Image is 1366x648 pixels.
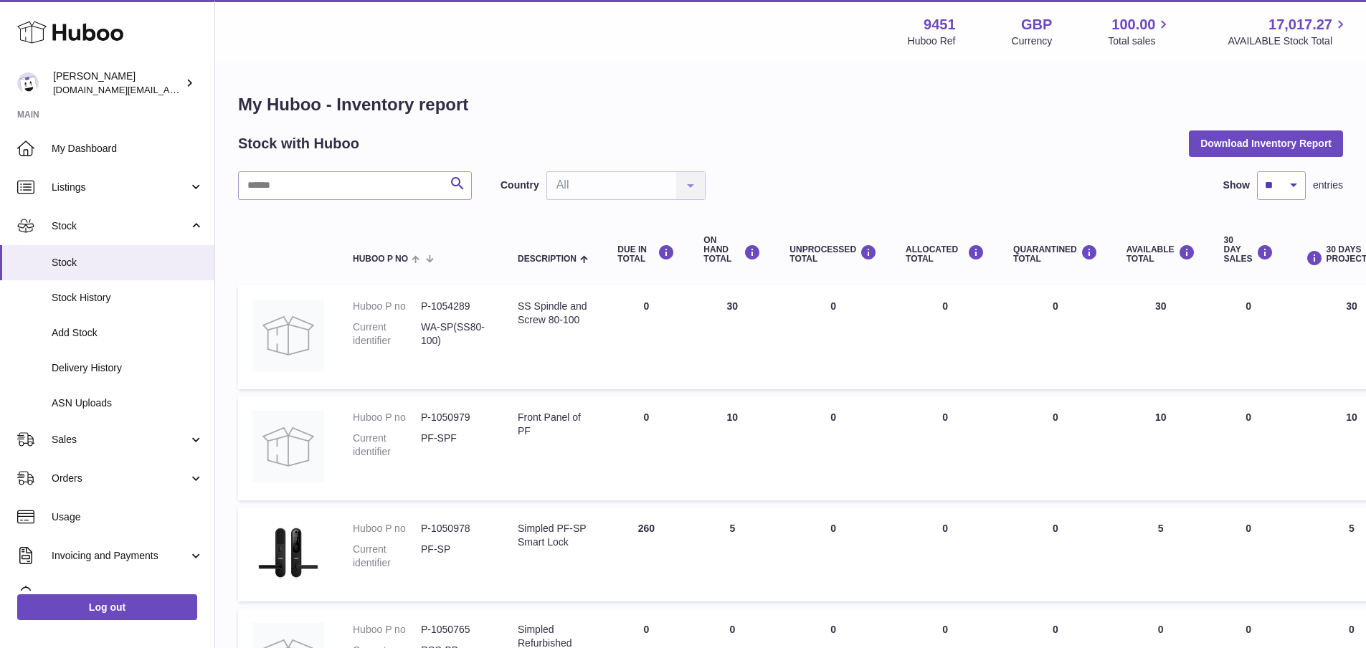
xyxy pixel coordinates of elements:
td: 0 [775,508,891,601]
span: entries [1313,178,1343,192]
td: 0 [1210,508,1288,601]
span: Invoicing and Payments [52,549,189,563]
td: 5 [689,508,775,601]
dd: WA-SP(SS80-100) [421,320,489,348]
dt: Current identifier [353,320,421,348]
div: ALLOCATED Total [906,244,985,264]
button: Download Inventory Report [1189,130,1343,156]
span: Add Stock [52,326,204,340]
img: product image [252,411,324,482]
span: Stock History [52,291,204,305]
a: Log out [17,594,197,620]
span: 17,017.27 [1268,15,1332,34]
strong: 9451 [924,15,956,34]
span: AVAILABLE Stock Total [1228,34,1349,48]
td: 0 [1210,285,1288,389]
dd: PF-SP [421,543,489,570]
div: QUARANTINED Total [1013,244,1098,264]
td: 260 [603,508,689,601]
span: Huboo P no [353,254,408,264]
td: 10 [1112,396,1210,500]
img: product image [252,522,324,583]
div: Front Panel of PF [518,411,589,438]
span: ASN Uploads [52,396,204,410]
label: Show [1223,178,1250,192]
td: 5 [1112,508,1210,601]
dd: P-1050978 [421,522,489,535]
div: Simpled PF-SP Smart Lock [518,522,589,549]
span: My Dashboard [52,142,204,156]
label: Country [501,178,539,192]
dt: Huboo P no [353,522,421,535]
td: 0 [891,508,999,601]
dt: Current identifier [353,543,421,570]
dd: P-1050765 [421,623,489,637]
div: AVAILABLE Total [1127,244,1195,264]
td: 0 [891,285,999,389]
td: 0 [775,396,891,500]
span: Orders [52,472,189,485]
td: 0 [1210,396,1288,500]
span: 0 [1053,523,1058,534]
img: product image [252,300,324,371]
span: Cases [52,588,204,601]
div: DUE IN TOTAL [617,244,675,264]
strong: GBP [1021,15,1052,34]
img: amir.ch@gmail.com [17,72,39,94]
td: 0 [891,396,999,500]
a: 17,017.27 AVAILABLE Stock Total [1228,15,1349,48]
div: ON HAND Total [703,236,761,265]
div: [PERSON_NAME] [53,70,182,97]
div: SS Spindle and Screw 80-100 [518,300,589,327]
div: UNPROCESSED Total [789,244,877,264]
span: Sales [52,433,189,447]
span: 100.00 [1111,15,1155,34]
div: 30 DAY SALES [1224,236,1273,265]
span: Listings [52,181,189,194]
td: 0 [775,285,891,389]
span: Stock [52,256,204,270]
span: 0 [1053,624,1058,635]
td: 0 [603,285,689,389]
dt: Current identifier [353,432,421,459]
td: 0 [603,396,689,500]
span: 0 [1053,411,1058,423]
span: Description [518,254,577,264]
dd: PF-SPF [421,432,489,459]
td: 30 [689,285,775,389]
span: [DOMAIN_NAME][EMAIL_ADDRESS][DOMAIN_NAME] [53,84,285,95]
span: Usage [52,510,204,524]
h1: My Huboo - Inventory report [238,93,1343,116]
dd: P-1050979 [421,411,489,424]
div: Huboo Ref [908,34,956,48]
td: 30 [1112,285,1210,389]
span: Delivery History [52,361,204,375]
td: 10 [689,396,775,500]
span: 0 [1053,300,1058,312]
dt: Huboo P no [353,411,421,424]
dt: Huboo P no [353,300,421,313]
dd: P-1054289 [421,300,489,313]
a: 100.00 Total sales [1108,15,1172,48]
h2: Stock with Huboo [238,134,359,153]
dt: Huboo P no [353,623,421,637]
div: Currency [1012,34,1053,48]
span: Total sales [1108,34,1172,48]
span: Stock [52,219,189,233]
